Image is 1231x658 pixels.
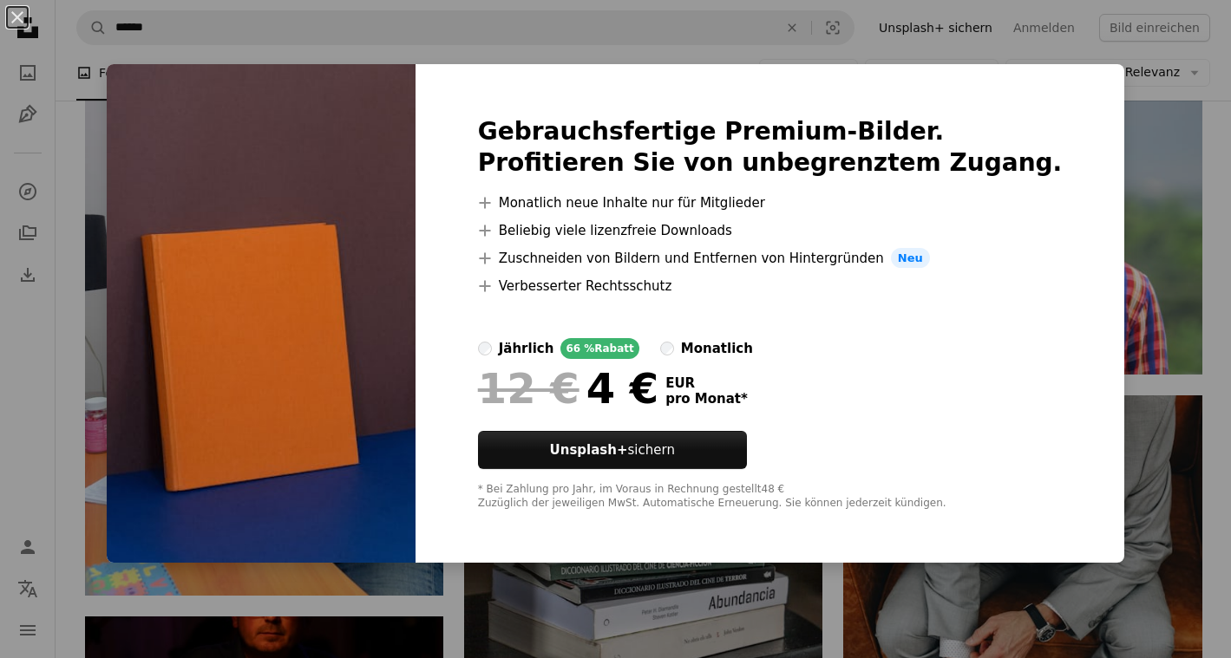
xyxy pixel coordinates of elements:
div: monatlich [681,338,753,359]
li: Zuschneiden von Bildern und Entfernen von Hintergründen [478,248,1063,269]
div: 66 % Rabatt [560,338,638,359]
div: jährlich [499,338,554,359]
input: jährlich66 %Rabatt [478,342,492,355]
div: * Bei Zahlung pro Jahr, im Voraus in Rechnung gestellt 48 € Zuzüglich der jeweiligen MwSt. Automa... [478,483,1063,511]
img: premium_photo-1667251760504-096946b820af [107,64,416,564]
li: Monatlich neue Inhalte nur für Mitglieder [478,192,1063,213]
span: pro Monat * [665,391,748,407]
h2: Gebrauchsfertige Premium-Bilder. Profitieren Sie von unbegrenztem Zugang. [478,116,1063,179]
div: 4 € [478,366,658,411]
strong: Unsplash+ [550,442,628,458]
span: Neu [891,248,930,269]
button: Unsplash+sichern [478,431,747,469]
input: monatlich [660,342,674,355]
span: 12 € [478,366,579,411]
li: Beliebig viele lizenzfreie Downloads [478,220,1063,241]
span: EUR [665,375,748,391]
li: Verbesserter Rechtsschutz [478,276,1063,296]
